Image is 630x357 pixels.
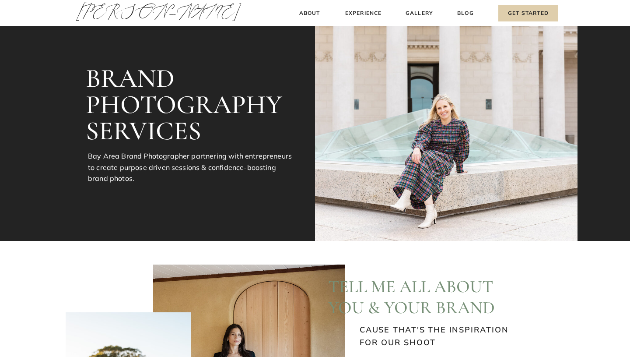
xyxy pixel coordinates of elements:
a: Get Started [498,5,558,21]
h2: Tell me ALL about you & your brand [328,276,504,316]
a: About [297,9,322,18]
h3: BRAND PHOTOGRAPHY SERVICES [86,65,295,144]
a: Blog [455,9,476,18]
h3: CAUSE THAT'S THE INSPIRATION FOR OUR SHOOT [360,324,511,348]
a: Experience [344,9,383,18]
a: Gallery [405,9,434,18]
p: Bay Area Brand Photographer partnering with entrepreneurs to create purpose driven sessions & con... [88,151,295,187]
